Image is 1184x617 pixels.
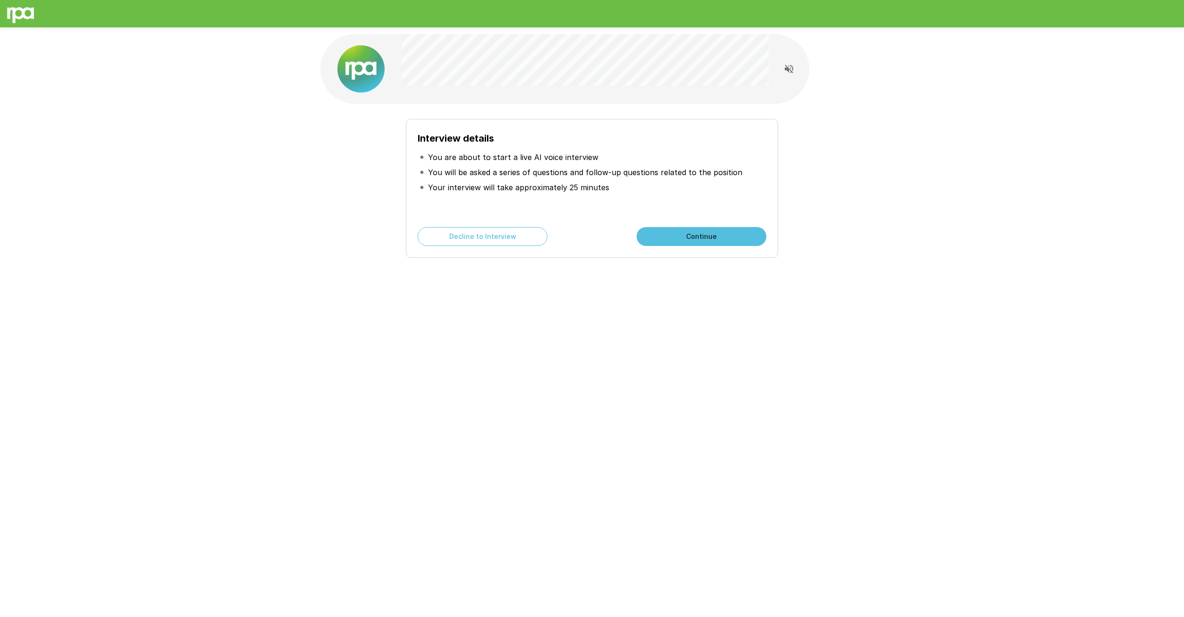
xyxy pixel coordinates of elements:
b: Interview details [418,133,494,144]
p: Your interview will take approximately 25 minutes [428,182,609,193]
p: You will be asked a series of questions and follow-up questions related to the position [428,167,742,178]
button: Decline to Interview [418,227,547,246]
button: Continue [637,227,766,246]
p: You are about to start a live AI voice interview [428,152,598,163]
button: Read questions aloud [780,59,798,78]
img: new%2520logo%2520(1).png [337,45,385,93]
